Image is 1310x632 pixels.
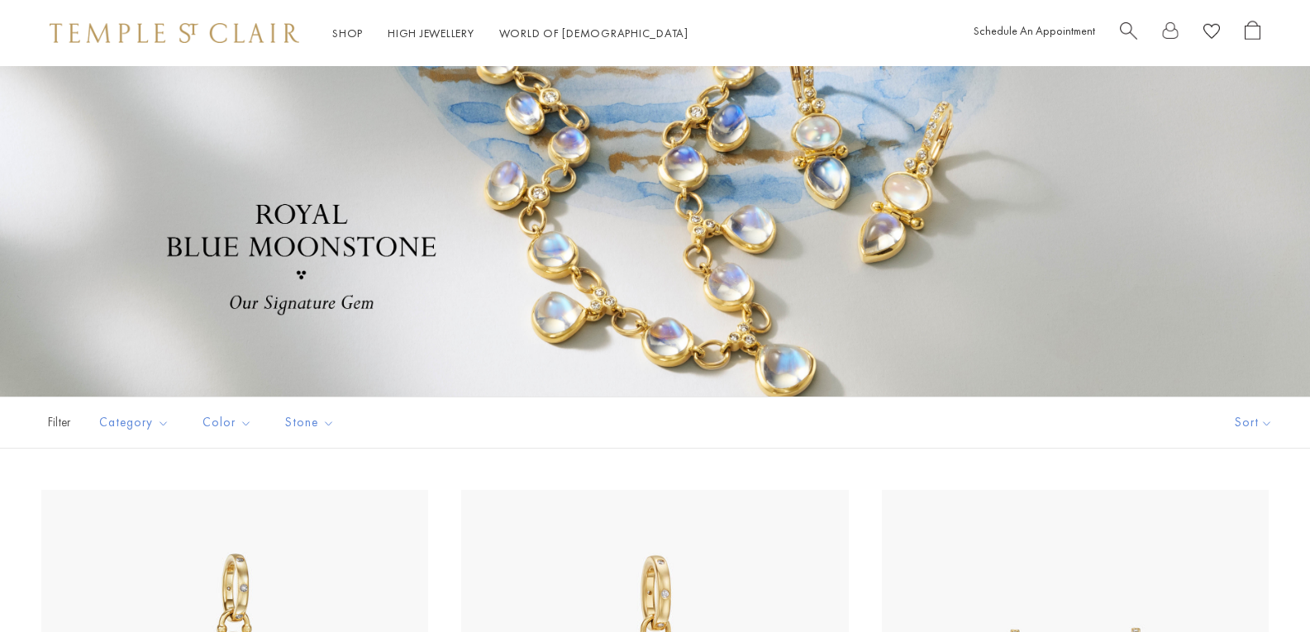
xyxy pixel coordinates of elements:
[194,412,264,433] span: Color
[388,26,474,40] a: High JewelleryHigh Jewellery
[332,26,363,40] a: ShopShop
[1245,21,1260,46] a: Open Shopping Bag
[499,26,688,40] a: World of [DEMOGRAPHIC_DATA]World of [DEMOGRAPHIC_DATA]
[1227,554,1293,615] iframe: Gorgias live chat messenger
[332,23,688,44] nav: Main navigation
[91,412,182,433] span: Category
[277,412,347,433] span: Stone
[87,404,182,441] button: Category
[1203,21,1220,46] a: View Wishlist
[1198,397,1310,448] button: Show sort by
[190,404,264,441] button: Color
[974,23,1095,38] a: Schedule An Appointment
[1120,21,1137,46] a: Search
[50,23,299,43] img: Temple St. Clair
[273,404,347,441] button: Stone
